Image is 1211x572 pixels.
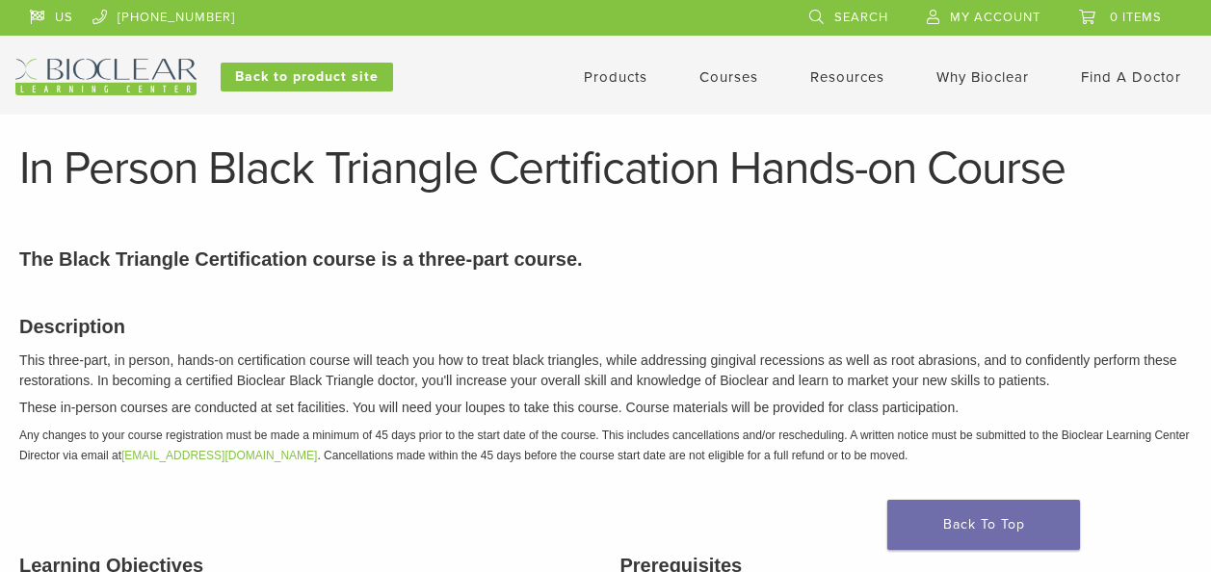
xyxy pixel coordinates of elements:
em: Any changes to your course registration must be made a minimum of 45 days prior to the start date... [19,429,1189,462]
a: Courses [699,68,758,86]
a: Resources [810,68,884,86]
span: My Account [950,10,1040,25]
h3: Description [19,312,1192,341]
h1: In Person Black Triangle Certification Hands-on Course [19,145,1192,192]
a: Back to product site [221,63,393,91]
a: Back To Top [887,500,1080,550]
a: Products [584,68,647,86]
p: These in-person courses are conducted at set facilities. You will need your loupes to take this c... [19,398,1192,418]
p: This three-part, in person, hands-on certification course will teach you how to treat black trian... [19,351,1192,391]
span: 0 items [1110,10,1162,25]
a: Find A Doctor [1081,68,1181,86]
p: The Black Triangle Certification course is a three-part course. [19,245,1192,273]
span: Search [834,10,888,25]
a: [EMAIL_ADDRESS][DOMAIN_NAME] [121,449,317,462]
img: Bioclear [15,59,197,95]
a: Why Bioclear [936,68,1029,86]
